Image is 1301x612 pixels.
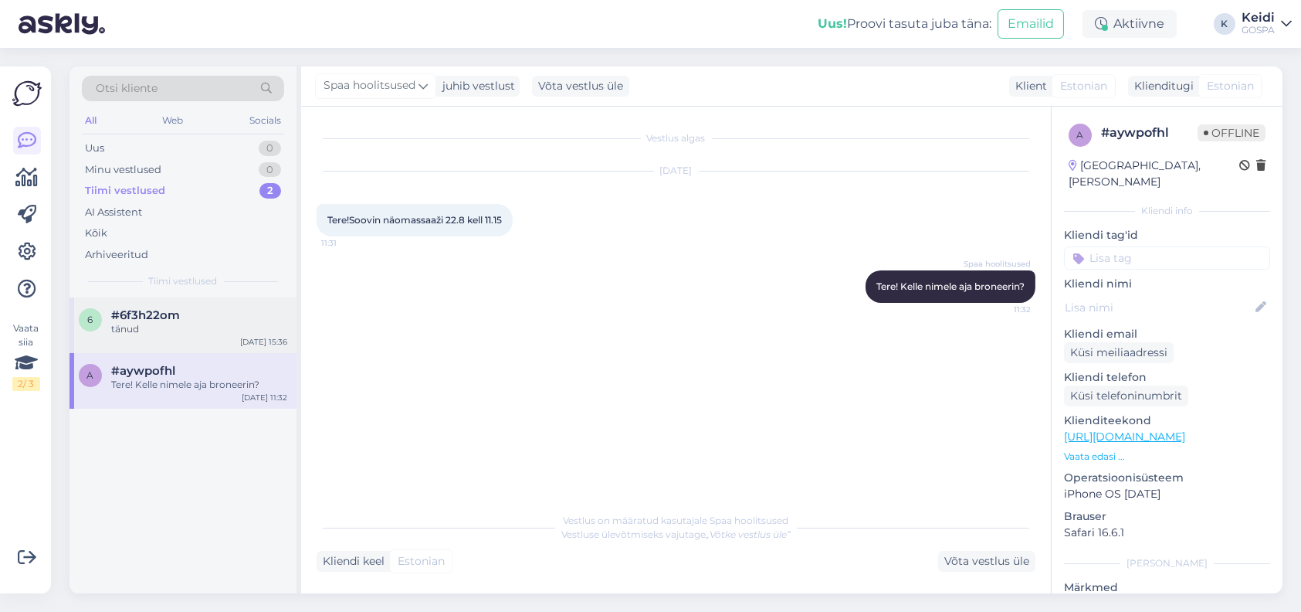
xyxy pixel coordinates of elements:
p: Operatsioonisüsteem [1064,470,1270,486]
p: Kliendi telefon [1064,369,1270,386]
span: Otsi kliente [96,80,158,97]
div: Socials [246,110,284,131]
div: K [1214,13,1235,35]
span: Tiimi vestlused [149,274,218,288]
span: Vestlus on määratud kasutajale Spaa hoolitsused [564,515,789,526]
p: iPhone OS [DATE] [1064,486,1270,502]
div: [DATE] 15:36 [240,336,287,348]
span: a [87,369,94,381]
a: [URL][DOMAIN_NAME] [1064,430,1185,444]
img: Askly Logo [12,79,42,108]
div: tänud [111,322,287,336]
span: Estonian [1060,78,1107,94]
input: Lisa nimi [1065,299,1252,316]
span: 11:31 [321,237,379,249]
p: Safari 16.6.1 [1064,525,1270,541]
div: [PERSON_NAME] [1064,556,1270,570]
div: juhib vestlust [436,78,515,94]
input: Lisa tag [1064,246,1270,270]
div: Kliendi info [1064,204,1270,218]
span: Estonian [1207,78,1254,94]
div: Tere! Kelle nimele aja broneerin? [111,378,287,392]
div: Küsi meiliaadressi [1064,342,1174,363]
p: Kliendi nimi [1064,276,1270,292]
div: Klienditugi [1128,78,1194,94]
div: Proovi tasuta juba täna: [818,15,991,33]
span: Tere!Soovin näomassaaži 22.8 kell 11.15 [327,214,502,226]
span: Offline [1198,124,1265,141]
span: 11:32 [973,304,1031,315]
span: Spaa hoolitsused [324,77,415,94]
div: GOSPA [1242,24,1275,36]
div: Tiimi vestlused [85,183,165,199]
span: a [1077,129,1084,141]
div: 0 [259,162,281,178]
p: Vaata edasi ... [1064,450,1270,464]
p: Märkmed [1064,580,1270,596]
div: Võta vestlus üle [532,76,629,97]
div: Kliendi keel [317,553,385,569]
div: Web [160,110,187,131]
div: Keidi [1242,12,1275,24]
div: Võta vestlus üle [938,551,1035,572]
div: Aktiivne [1082,10,1177,38]
div: Küsi telefoninumbrit [1064,386,1188,406]
div: Arhiveeritud [85,247,148,263]
div: Minu vestlused [85,162,161,178]
span: #aywpofhl [111,364,175,378]
span: #6f3h22om [111,308,180,322]
button: Emailid [998,9,1064,39]
span: Spaa hoolitsused [964,258,1031,270]
span: Estonian [398,553,445,569]
div: [DATE] 11:32 [242,392,287,403]
p: Kliendi email [1064,326,1270,342]
div: [GEOGRAPHIC_DATA], [PERSON_NAME] [1069,158,1239,190]
div: 2 [259,183,281,199]
p: Kliendi tag'id [1064,227,1270,243]
div: 2 / 3 [12,377,40,391]
i: „Võtke vestlus üle” [706,529,791,540]
p: Brauser [1064,508,1270,525]
a: KeidiGOSPA [1242,12,1292,36]
div: AI Assistent [85,205,142,220]
div: Kõik [85,226,107,241]
div: [DATE] [317,164,1035,178]
span: Vestluse ülevõtmiseks vajutage [561,529,791,540]
div: # aywpofhl [1101,124,1198,142]
p: Klienditeekond [1064,413,1270,429]
span: Tere! Kelle nimele aja broneerin? [876,280,1025,292]
div: All [82,110,100,131]
b: Uus! [818,16,847,31]
div: Uus [85,141,104,156]
span: 6 [88,314,93,325]
div: 0 [259,141,281,156]
div: Vestlus algas [317,131,1035,145]
div: Vaata siia [12,321,40,391]
div: Klient [1009,78,1047,94]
